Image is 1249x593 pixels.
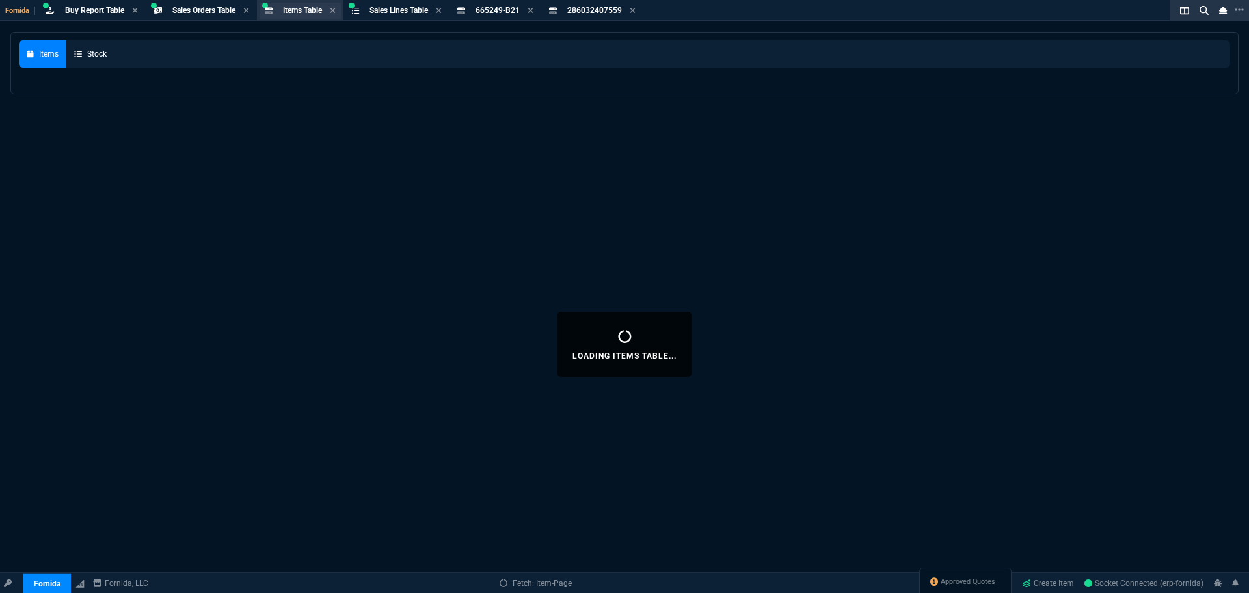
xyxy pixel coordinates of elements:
[1084,579,1203,588] span: Socket Connected (erp-fornida)
[66,40,114,68] a: Stock
[500,577,572,589] a: Fetch: Item-Page
[1175,3,1194,18] nx-icon: Split Panels
[172,6,235,15] span: Sales Orders Table
[476,6,520,15] span: 665249-B21
[1084,577,1203,589] a: QDuwdAthe5pMY3e3AAE9
[941,577,995,587] span: Approved Quotes
[65,6,124,15] span: Buy Report Table
[330,6,336,16] nx-icon: Close Tab
[19,40,66,68] a: Items
[630,6,636,16] nx-icon: Close Tab
[528,6,533,16] nx-icon: Close Tab
[243,6,249,16] nx-icon: Close Tab
[283,6,322,15] span: Items Table
[567,6,622,15] span: 286032407559
[1017,573,1079,593] a: Create Item
[5,7,35,15] span: Fornida
[436,6,442,16] nx-icon: Close Tab
[1214,3,1232,18] nx-icon: Close Workbench
[132,6,138,16] nx-icon: Close Tab
[369,6,428,15] span: Sales Lines Table
[89,577,152,589] a: msbcCompanyName
[1235,4,1244,16] nx-icon: Open New Tab
[572,351,676,361] p: Loading Items Table...
[1194,3,1214,18] nx-icon: Search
